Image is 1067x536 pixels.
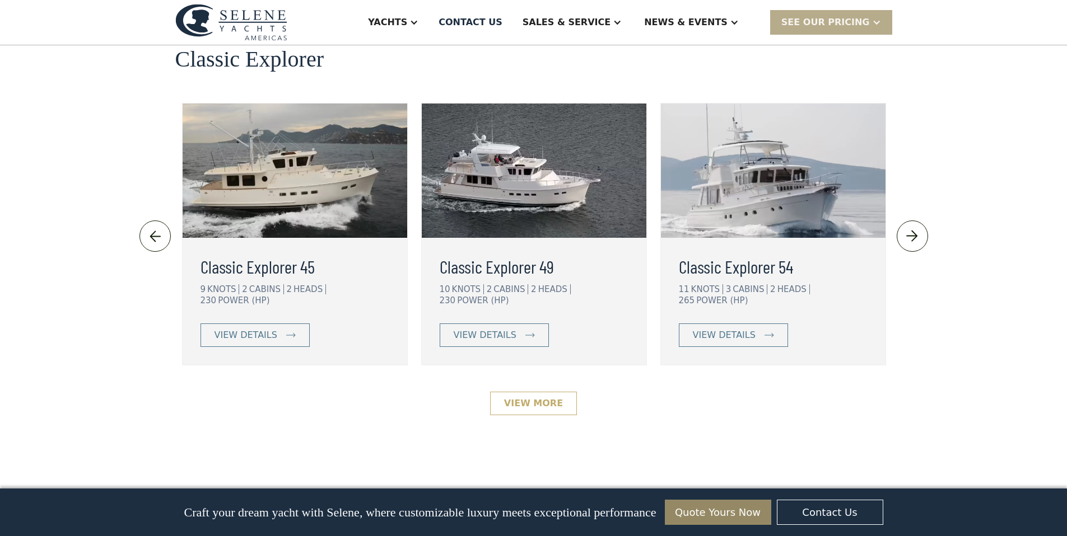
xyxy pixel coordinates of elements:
img: icon [146,227,164,245]
a: view details [679,323,788,347]
div: POWER (HP) [457,295,509,305]
img: icon [903,227,921,245]
div: POWER (HP) [696,295,748,305]
a: Contact Us [777,500,883,525]
div: CABINS [249,284,284,294]
a: Classic Explorer 54 [679,253,868,280]
div: CABINS [733,284,767,294]
div: POWER (HP) [218,295,269,305]
div: 2 [770,284,776,294]
div: KNOTS [691,284,723,294]
div: 2 [242,284,248,294]
div: 2 [487,284,492,294]
div: Yachts [368,16,407,29]
div: HEADS [293,284,326,294]
div: 2 [531,284,537,294]
div: KNOTS [207,284,239,294]
div: 265 [679,295,695,305]
img: long range motor yachts [422,104,646,238]
div: CABINS [493,284,528,294]
div: 9 [201,284,206,294]
a: view details [440,323,549,347]
a: Classic Explorer 49 [440,253,628,280]
img: logo [175,4,287,40]
div: Contact US [439,16,502,29]
div: 3 [726,284,731,294]
div: News & EVENTS [644,16,728,29]
div: HEADS [777,284,810,294]
div: view details [693,328,756,342]
img: icon [525,333,535,337]
div: KNOTS [452,284,484,294]
div: SEE Our Pricing [781,16,870,29]
div: Sales & Service [523,16,611,29]
div: view details [215,328,277,342]
div: view details [454,328,516,342]
h2: Classic Explorer [175,47,324,72]
a: Classic Explorer 45 [201,253,389,280]
div: 230 [201,295,217,305]
img: icon [765,333,774,337]
div: HEADS [538,284,571,294]
a: Quote Yours Now [665,500,771,525]
img: long range motor yachts [183,104,407,238]
div: SEE Our Pricing [770,10,892,34]
div: 10 [440,284,450,294]
div: 2 [287,284,292,294]
div: 11 [679,284,689,294]
a: View More [490,392,577,415]
div: 230 [440,295,456,305]
p: Craft your dream yacht with Selene, where customizable luxury meets exceptional performance [184,505,656,520]
a: view details [201,323,310,347]
img: long range motor yachts [661,104,886,238]
img: icon [286,333,296,337]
